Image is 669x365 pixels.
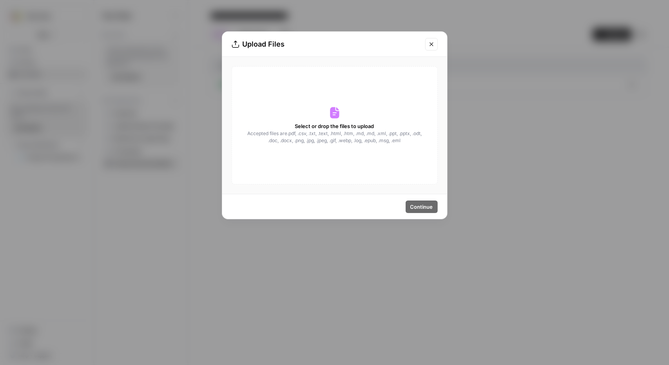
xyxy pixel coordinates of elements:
[247,130,422,144] span: Accepted files are .pdf, .csv, .txt, .text, .html, .htm, .md, .md, .xml, .ppt, .pptx, .odt, .doc,...
[295,122,374,130] span: Select or drop the files to upload
[232,39,421,50] div: Upload Files
[425,38,438,51] button: Close modal
[406,201,438,213] button: Continue
[410,203,433,211] span: Continue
